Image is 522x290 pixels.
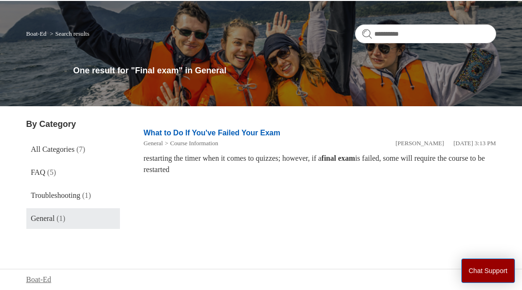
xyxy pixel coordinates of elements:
[31,214,55,222] span: General
[453,140,496,147] time: 01/05/2024, 15:13
[26,139,120,160] a: All Categories (7)
[56,214,65,222] span: (1)
[48,30,89,37] li: Search results
[143,129,280,137] a: What to Do If You've Failed Your Exam
[355,24,496,43] input: Search
[31,168,46,176] span: FAQ
[143,140,163,147] a: General
[26,118,120,131] h3: By Category
[26,185,120,206] a: Troubleshooting (1)
[26,274,51,285] a: Boat-Ed
[170,140,218,147] a: Course Information
[143,139,163,148] li: General
[26,162,120,183] a: FAQ (5)
[31,145,75,153] span: All Categories
[461,259,515,283] button: Chat Support
[163,139,218,148] li: Course Information
[322,154,356,162] em: final exam
[47,168,56,176] span: (5)
[26,30,47,37] a: Boat-Ed
[26,208,120,229] a: General (1)
[31,191,80,199] span: Troubleshooting
[395,139,444,148] li: [PERSON_NAME]
[26,30,48,37] li: Boat-Ed
[76,145,85,153] span: (7)
[143,153,496,175] div: restarting the timer when it comes to quizzes; however, if a is failed, some will require the cou...
[82,191,91,199] span: (1)
[73,64,496,77] h1: One result for "Final exam" in General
